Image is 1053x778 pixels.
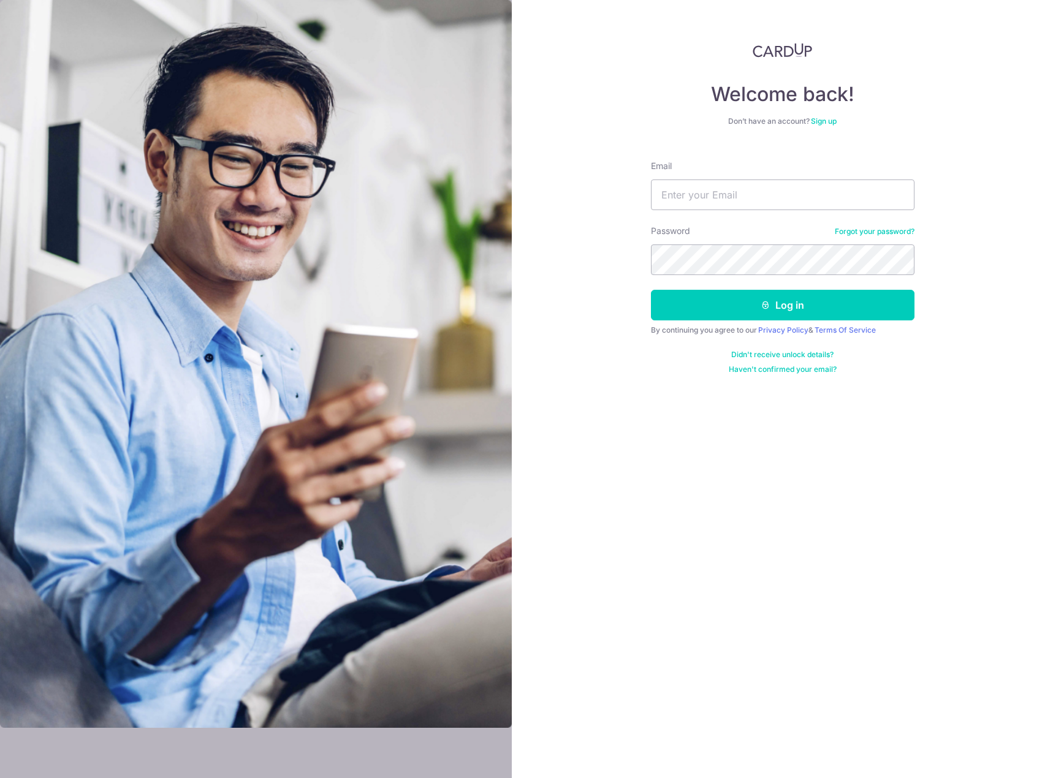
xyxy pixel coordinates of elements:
[753,43,813,58] img: CardUp Logo
[731,350,834,360] a: Didn't receive unlock details?
[815,325,876,334] a: Terms Of Service
[651,116,914,126] div: Don’t have an account?
[651,160,672,172] label: Email
[729,364,837,374] a: Haven't confirmed your email?
[758,325,808,334] a: Privacy Policy
[651,290,914,320] button: Log in
[651,82,914,107] h4: Welcome back!
[651,179,914,210] input: Enter your Email
[651,325,914,335] div: By continuing you agree to our &
[651,225,690,237] label: Password
[811,116,837,126] a: Sign up
[835,227,914,236] a: Forgot your password?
